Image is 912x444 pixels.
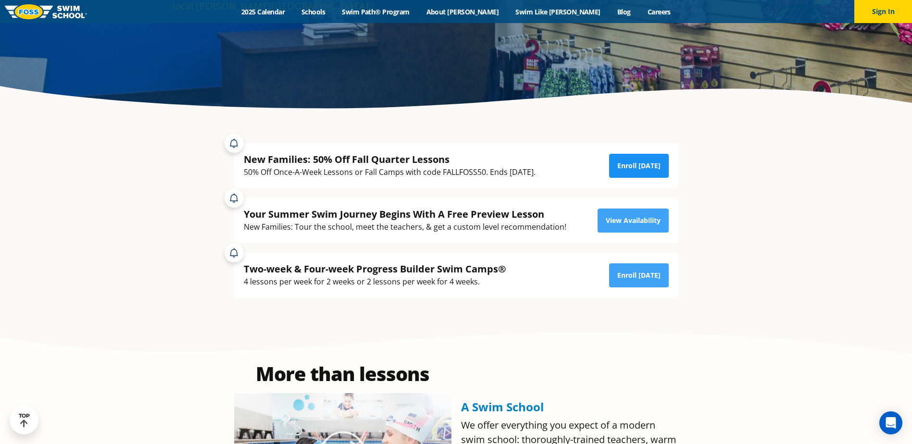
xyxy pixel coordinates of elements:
[244,153,536,166] div: New Families: 50% Off Fall Quarter Lessons
[609,154,669,178] a: Enroll [DATE]
[879,411,902,434] div: Open Intercom Messenger
[5,4,87,19] img: FOSS Swim School Logo
[244,166,536,179] div: 50% Off Once-A-Week Lessons or Fall Camps with code FALLFOSS50. Ends [DATE].
[244,221,566,234] div: New Families: Tour the school, meet the teachers, & get a custom level recommendation!
[233,7,293,16] a: 2025 Calendar
[19,413,30,428] div: TOP
[418,7,507,16] a: About [PERSON_NAME]
[609,7,639,16] a: Blog
[334,7,418,16] a: Swim Path® Program
[234,364,451,383] h2: More than lessons
[609,263,669,287] a: Enroll [DATE]
[293,7,334,16] a: Schools
[507,7,609,16] a: Swim Like [PERSON_NAME]
[244,262,506,275] div: Two-week & Four-week Progress Builder Swim Camps®
[244,275,506,288] div: 4 lessons per week for 2 weeks or 2 lessons per week for 4 weeks.
[598,209,669,233] a: View Availability
[639,7,679,16] a: Careers
[244,208,566,221] div: Your Summer Swim Journey Begins With A Free Preview Lesson
[461,399,544,415] span: A Swim School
